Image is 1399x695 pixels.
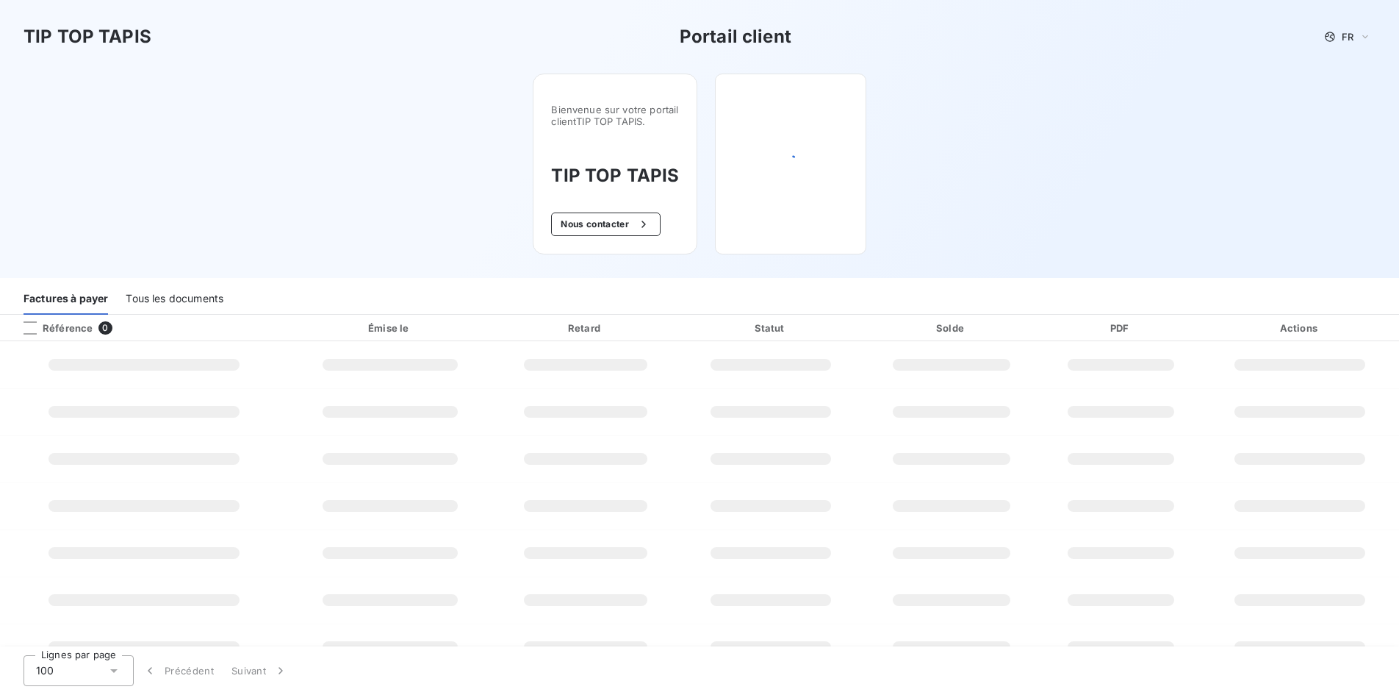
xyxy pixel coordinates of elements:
span: 0 [98,321,112,335]
div: Référence [12,321,93,335]
span: Bienvenue sur votre portail client TIP TOP TAPIS . [551,104,679,127]
div: Statut [683,321,860,335]
div: PDF [1043,321,1198,335]
div: Actions [1204,321,1396,335]
div: Solde [866,321,1038,335]
h3: Portail client [680,24,791,50]
div: Tous les documents [126,284,223,315]
div: Factures à payer [24,284,108,315]
button: Précédent [134,655,223,686]
div: Émise le [291,321,489,335]
button: Nous contacter [551,213,660,236]
span: FR [1342,31,1353,43]
h3: TIP TOP TAPIS [24,24,151,50]
h3: TIP TOP TAPIS [551,163,679,189]
div: Retard [494,321,676,335]
span: 100 [36,663,54,678]
button: Suivant [223,655,297,686]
